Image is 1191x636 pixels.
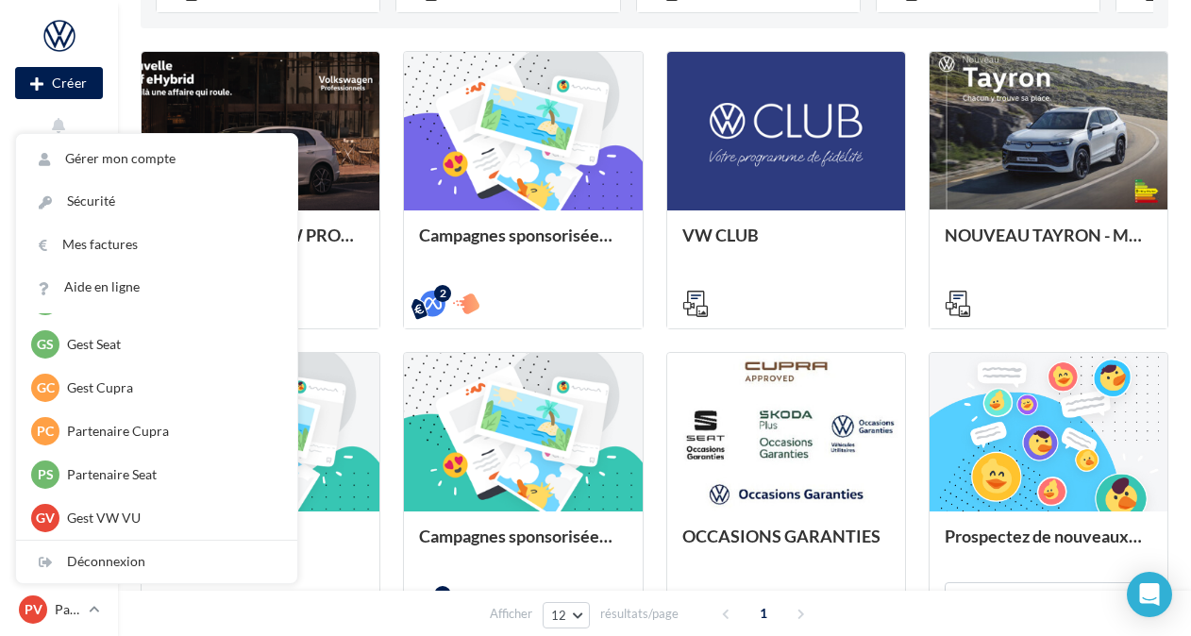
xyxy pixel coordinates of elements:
[16,541,297,583] div: Déconnexion
[37,335,54,354] span: GS
[945,527,1152,564] div: Prospectez de nouveaux contacts
[419,527,627,564] div: Campagnes sponsorisées OPO
[37,378,55,397] span: GC
[67,335,275,354] p: Gest Seat
[36,509,55,527] span: GV
[419,226,627,263] div: Campagnes sponsorisées Les Instants VW Octobre
[25,600,42,619] span: PV
[67,465,275,484] p: Partenaire Seat
[15,67,103,99] div: Nouvelle campagne
[55,600,81,619] p: Partenaire VW
[67,422,275,441] p: Partenaire Cupra
[1127,572,1172,617] div: Open Intercom Messenger
[37,422,54,441] span: PC
[16,180,297,223] a: Sécurité
[945,226,1152,263] div: NOUVEAU TAYRON - MARS 2025
[434,586,451,603] div: 2
[15,67,103,99] button: Créer
[15,592,103,628] a: PV Partenaire VW
[543,602,591,628] button: 12
[682,226,890,263] div: VW CLUB
[16,138,297,180] a: Gérer mon compte
[434,285,451,302] div: 2
[682,527,890,564] div: OCCASIONS GARANTIES
[38,465,54,484] span: PS
[748,598,779,628] span: 1
[67,509,275,527] p: Gest VW VU
[15,111,103,158] button: Notifications
[551,608,567,623] span: 12
[16,266,297,309] a: Aide en ligne
[600,605,679,623] span: résultats/page
[67,378,275,397] p: Gest Cupra
[490,605,532,623] span: Afficher
[945,582,1152,614] button: Louer des contacts
[16,224,297,266] a: Mes factures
